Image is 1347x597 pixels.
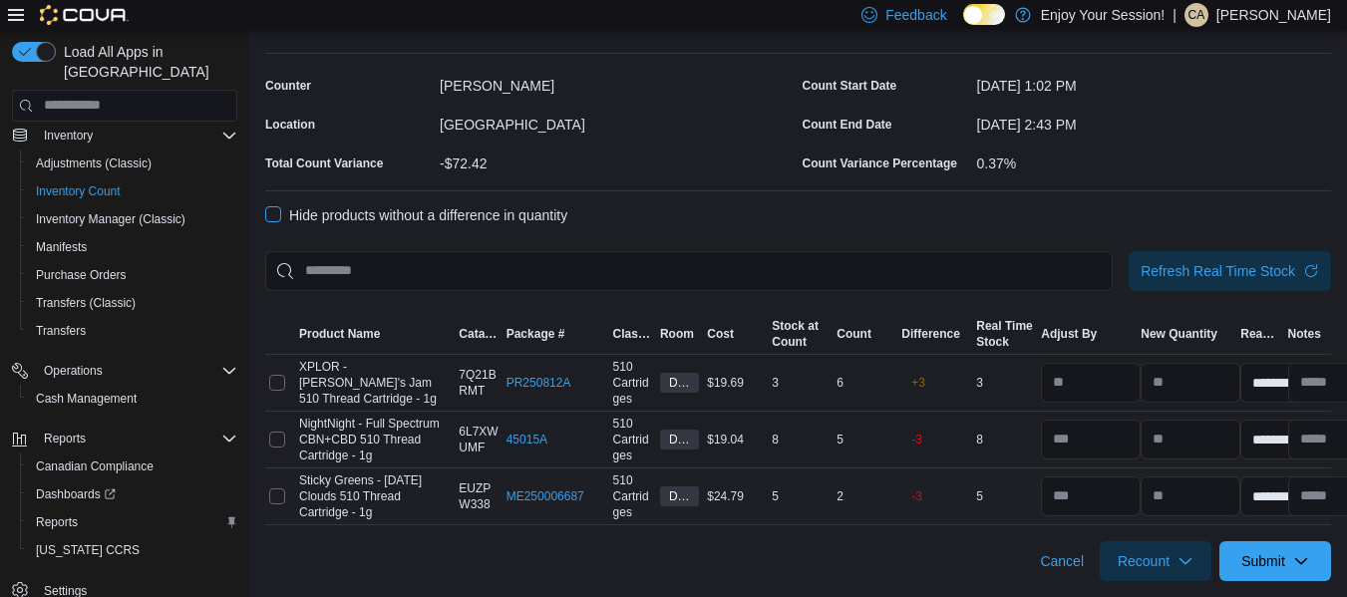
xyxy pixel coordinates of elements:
[911,375,925,391] p: +3
[660,430,699,449] span: Default
[459,367,498,399] span: 7Q21BRMT
[506,432,547,448] a: 45015A
[440,148,794,171] div: -$72.42
[36,486,116,502] span: Dashboards
[911,432,922,448] p: -3
[36,267,127,283] span: Purchase Orders
[703,484,768,508] div: $24.79
[977,148,1331,171] div: 0.37%
[1173,3,1177,27] p: |
[1141,326,1217,342] div: New Quantity
[36,183,121,199] span: Inventory Count
[28,482,124,506] a: Dashboards
[28,235,95,259] a: Manifests
[1141,261,1295,281] span: Refresh Real Time Stock
[299,472,451,520] span: Sticky Greens - Carnival Clouds 510 Thread Cartridge - 1g
[459,326,498,342] span: Catalog SKU
[768,371,833,395] div: 3
[20,149,245,177] button: Adjustments (Classic)
[295,322,455,346] button: Product Name
[28,538,148,562] a: [US_STATE] CCRS
[265,78,311,94] label: Counter
[972,484,1037,508] div: 5
[977,109,1331,133] div: [DATE] 2:43 PM
[459,480,498,512] span: EUZPW338
[4,425,245,452] button: Reports
[28,454,162,478] a: Canadian Compliance
[669,374,690,392] span: Default
[1100,541,1211,581] button: Recount
[833,428,897,451] div: 5
[36,427,237,450] span: Reports
[833,322,897,346] button: Count
[299,416,451,463] span: NightNight - Full Spectrum CBN+CBD 510 Thread Cartridge - 1g
[36,211,185,227] span: Inventory Manager (Classic)
[36,124,101,148] button: Inventory
[44,431,86,447] span: Reports
[20,289,245,317] button: Transfers (Classic)
[977,70,1331,94] div: [DATE] 1:02 PM
[20,385,245,413] button: Cash Management
[1129,251,1331,291] button: Refresh Real Time Stock
[36,359,111,383] button: Operations
[976,318,1032,334] div: Real Time
[1040,551,1084,571] span: Cancel
[609,322,656,346] button: Classification
[506,326,565,342] span: Package #
[20,177,245,205] button: Inventory Count
[609,468,656,524] div: 510 Cartridges
[28,151,237,175] span: Adjustments (Classic)
[28,387,237,411] span: Cash Management
[36,155,152,171] span: Adjustments (Classic)
[1118,551,1170,571] span: Recount
[503,322,609,346] button: Package #
[28,235,237,259] span: Manifests
[36,359,237,383] span: Operations
[1041,3,1166,27] p: Enjoy Your Session!
[28,291,144,315] a: Transfers (Classic)
[20,317,245,345] button: Transfers
[40,5,129,25] img: Cova
[506,488,584,504] a: ME250006687
[972,428,1037,451] div: 8
[36,542,140,558] span: [US_STATE] CCRS
[1219,541,1331,581] button: Submit
[1188,3,1205,27] span: CA
[299,359,451,407] span: XPLOR - Nana's Jam 510 Thread Cartridge - 1g
[455,322,502,346] button: Catalog SKU
[803,155,957,171] div: Count Variance Percentage
[36,391,137,407] span: Cash Management
[28,179,237,203] span: Inventory Count
[1032,541,1092,581] button: Cancel
[911,488,922,504] p: -3
[28,454,237,478] span: Canadian Compliance
[36,323,86,339] span: Transfers
[506,375,571,391] a: PR250812A
[897,322,972,346] button: Difference
[609,355,656,411] div: 510 Cartridges
[837,326,871,342] span: Count
[36,458,154,474] span: Canadian Compliance
[28,510,86,534] a: Reports
[963,4,1005,25] input: Dark Mode
[1184,3,1208,27] div: Carrie Anderson
[833,484,897,508] div: 2
[20,261,245,289] button: Purchase Orders
[28,538,237,562] span: Washington CCRS
[36,239,87,255] span: Manifests
[20,205,245,233] button: Inventory Manager (Classic)
[28,319,237,343] span: Transfers
[768,484,833,508] div: 5
[265,155,383,171] div: Total Count Variance
[28,263,135,287] a: Purchase Orders
[28,387,145,411] a: Cash Management
[885,5,946,25] span: Feedback
[36,514,78,530] span: Reports
[28,263,237,287] span: Purchase Orders
[44,363,103,379] span: Operations
[265,251,1113,291] input: This is a search bar. After typing your query, hit enter to filter the results lower in the page.
[669,487,690,505] span: Default
[963,25,964,26] span: Dark Mode
[36,427,94,450] button: Reports
[772,318,819,334] div: Stock at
